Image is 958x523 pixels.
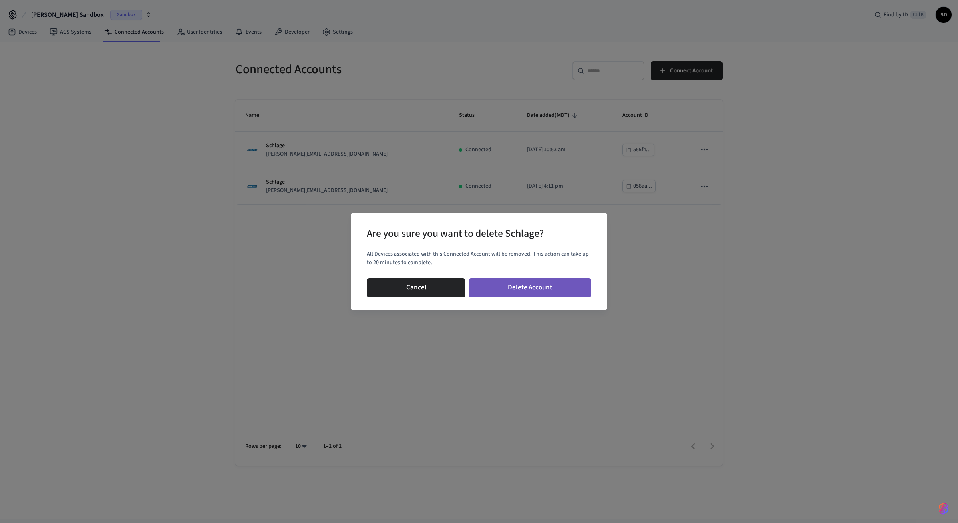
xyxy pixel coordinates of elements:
[469,278,591,297] button: Delete Account
[505,226,539,241] span: Schlage
[367,278,465,297] button: Cancel
[367,226,544,242] div: Are you sure you want to delete ?
[367,250,591,267] p: All Devices associated with this Connected Account will be removed. This action can take up to 20...
[939,502,948,515] img: SeamLogoGradient.69752ec5.svg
